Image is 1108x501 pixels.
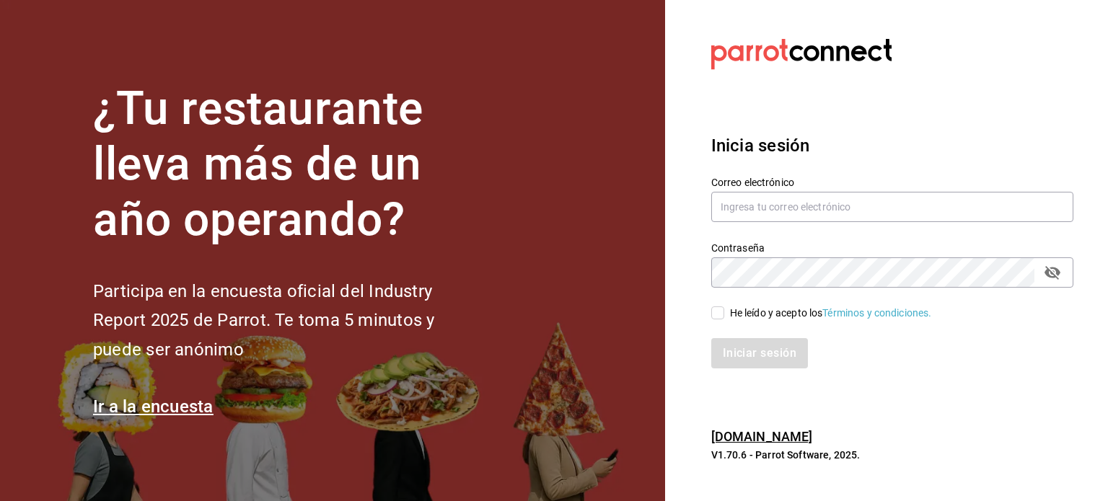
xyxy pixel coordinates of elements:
[711,177,1073,187] label: Correo electrónico
[711,429,813,444] a: [DOMAIN_NAME]
[93,81,483,247] h1: ¿Tu restaurante lleva más de un año operando?
[93,396,214,417] a: Ir a la encuesta
[730,306,932,321] div: He leído y acepto los
[93,277,483,365] h2: Participa en la encuesta oficial del Industry Report 2025 de Parrot. Te toma 5 minutos y puede se...
[1040,260,1065,285] button: passwordField
[711,448,1073,462] p: V1.70.6 - Parrot Software, 2025.
[711,133,1073,159] h3: Inicia sesión
[711,192,1073,222] input: Ingresa tu correo electrónico
[711,243,1073,253] label: Contraseña
[822,307,931,319] a: Términos y condiciones.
